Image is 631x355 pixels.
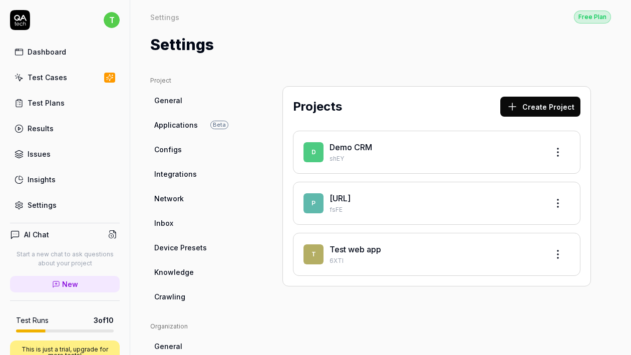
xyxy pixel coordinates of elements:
[330,142,372,152] a: Demo CRM
[150,238,246,257] a: Device Presets
[154,144,182,155] span: Configs
[24,229,49,240] h4: AI Chat
[10,170,120,189] a: Insights
[150,165,246,183] a: Integrations
[28,72,67,83] div: Test Cases
[10,68,120,87] a: Test Cases
[150,322,246,331] div: Organization
[210,121,228,129] span: Beta
[154,169,197,179] span: Integrations
[28,200,57,210] div: Settings
[150,140,246,159] a: Configs
[293,98,342,116] h2: Projects
[10,195,120,215] a: Settings
[28,149,51,159] div: Issues
[10,276,120,292] a: New
[150,116,246,134] a: ApplicationsBeta
[154,267,194,277] span: Knowledge
[62,279,78,289] span: New
[150,189,246,208] a: Network
[16,316,49,325] h5: Test Runs
[94,315,114,325] span: 3 of 10
[154,95,182,106] span: General
[154,193,184,204] span: Network
[330,193,351,203] a: [URL]
[150,12,179,22] div: Settings
[10,144,120,164] a: Issues
[154,120,198,130] span: Applications
[303,193,324,213] span: p
[154,218,173,228] span: Inbox
[28,123,54,134] div: Results
[104,10,120,30] button: t
[154,341,182,351] span: General
[154,242,207,253] span: Device Presets
[150,91,246,110] a: General
[303,142,324,162] span: D
[10,93,120,113] a: Test Plans
[574,11,611,24] div: Free Plan
[150,76,246,85] div: Project
[28,98,65,108] div: Test Plans
[330,154,540,163] p: shEY
[104,12,120,28] span: t
[330,244,381,254] a: Test web app
[28,47,66,57] div: Dashboard
[303,244,324,264] span: T
[154,291,185,302] span: Crawling
[574,10,611,24] button: Free Plan
[10,42,120,62] a: Dashboard
[150,34,214,56] h1: Settings
[150,214,246,232] a: Inbox
[10,119,120,138] a: Results
[330,256,540,265] p: 6XTl
[150,287,246,306] a: Crawling
[28,174,56,185] div: Insights
[150,263,246,281] a: Knowledge
[500,97,580,117] button: Create Project
[10,250,120,268] p: Start a new chat to ask questions about your project
[330,205,540,214] p: fsFE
